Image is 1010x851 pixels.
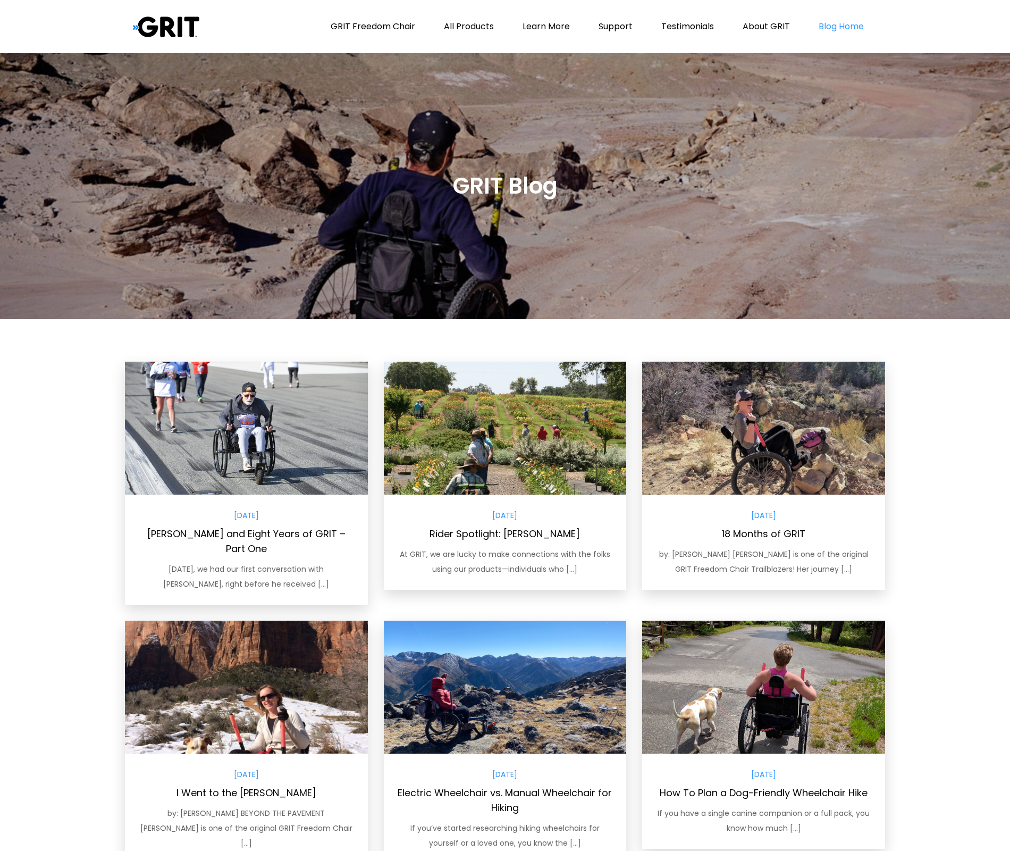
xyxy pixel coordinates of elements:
[655,806,872,836] p: If you have a single canine companion or a full pack, you know how much […]
[492,510,517,521] a: [DATE]
[751,769,776,780] a: [DATE]
[492,769,517,780] a: [DATE]
[751,510,776,521] a: [DATE]
[430,527,580,540] a: Rider Spotlight: [PERSON_NAME]
[397,547,613,577] p: At GRIT, we are lucky to make connections with the folks using our products—individuals who […]
[234,510,259,521] a: [DATE]
[398,786,612,814] a: Electric Wheelchair vs. Manual Wheelchair for Hiking
[655,547,872,577] p: by: [PERSON_NAME] [PERSON_NAME] is one of the original GRIT Freedom Chair Trailblazers! Her journ...
[147,527,346,555] a: [PERSON_NAME] and Eight Years of GRIT – Part One
[397,821,613,850] p: If you’ve started researching hiking wheelchairs for yourself or a loved one, you know the […]
[133,16,199,38] img: Grit Blog
[138,806,355,850] p: by: [PERSON_NAME] BEYOND THE PAVEMENT [PERSON_NAME] is one of the original GRIT Freedom Chair […]
[138,562,355,591] p: [DATE], we had our first conversation with [PERSON_NAME], right before he received […]
[660,786,868,799] a: How To Plan a Dog-Friendly Wheelchair Hike
[722,527,805,540] a: 18 Months of GRIT
[176,786,316,799] a: I Went to the [PERSON_NAME]
[234,769,259,780] a: [DATE]
[453,172,558,201] h2: GRIT Blog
